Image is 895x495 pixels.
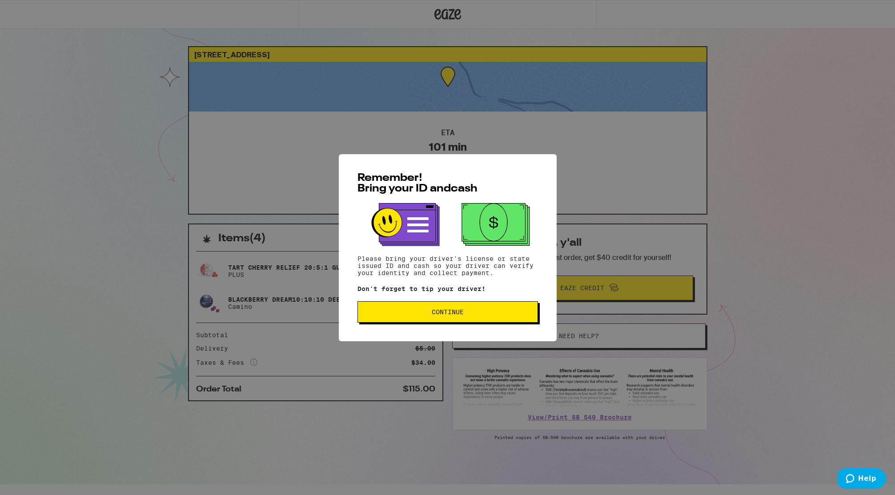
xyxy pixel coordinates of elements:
iframe: Opens a widget where you can find more information [838,468,886,491]
p: Please bring your driver's license or state issued ID and cash so your driver can verify your ide... [357,255,538,276]
span: Continue [432,309,464,315]
p: Don't forget to tip your driver! [357,285,538,292]
span: Remember! Bring your ID and cash [357,173,478,194]
button: Continue [357,301,538,323]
